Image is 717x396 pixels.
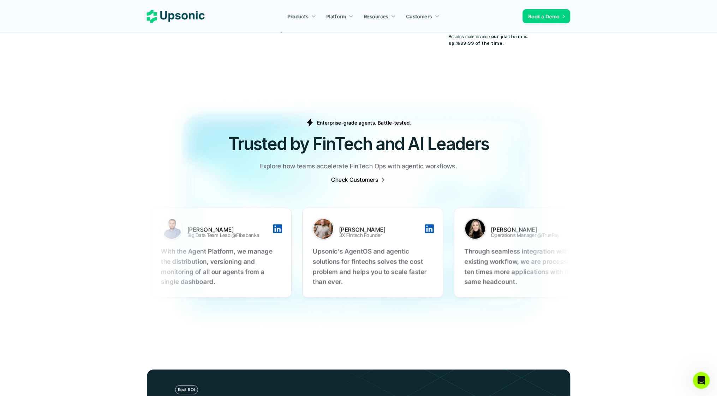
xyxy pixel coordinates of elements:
[331,176,378,184] span: Check Customers
[274,28,276,33] span: ×
[693,372,710,389] iframe: Intercom live chat
[283,10,320,23] a: Products
[464,247,584,287] p: Through seamless integration with our existing workflow, we are processing ten times more applica...
[312,247,432,287] p: Upsonic's AgentOS and agentic solutions for fintechs solves the cost problem and helps you to sca...
[326,13,346,20] p: Platform
[186,231,258,240] p: Big Data Team Lead @Fibabanka
[490,229,575,231] p: [PERSON_NAME]
[317,119,411,126] p: Enterprise-grade agents. Battle-tested.
[147,132,570,156] h2: Trusted by FinTech and AI Leaders
[259,161,457,172] p: Explore how teams accelerate FinTech Ops with agentic workflows.
[523,9,570,23] a: Book a Demo
[338,231,381,240] p: 3X Fintech Founder
[406,13,432,20] p: Customers
[160,247,280,287] p: With the Agent Platform, we manage the distribution, versioning and monitoring of all our agents ...
[490,231,559,240] p: Operations Manager @TruePay
[331,176,386,183] a: Check Customers
[338,229,423,231] p: [PERSON_NAME]
[178,388,195,392] p: Real ROI
[528,13,560,19] span: Book a Demo
[186,229,271,231] p: [PERSON_NAME]
[364,13,389,20] p: Resources
[288,13,309,20] p: Products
